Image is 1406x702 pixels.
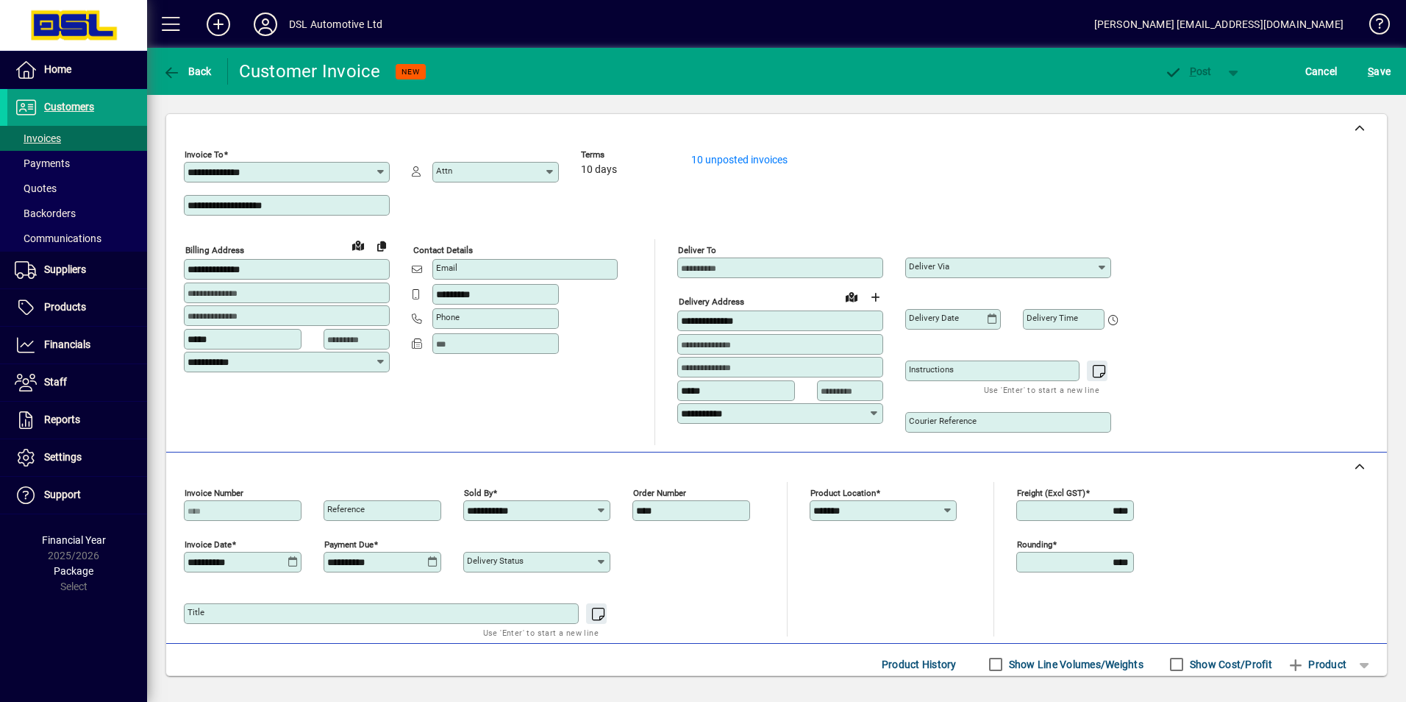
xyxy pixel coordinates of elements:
mat-label: Rounding [1017,539,1052,550]
span: Suppliers [44,263,86,275]
span: Reports [44,414,80,425]
span: Backorders [15,208,76,219]
button: Cancel [1302,58,1341,85]
mat-hint: Use 'Enter' to start a new line [483,624,599,641]
mat-label: Invoice date [185,539,232,550]
mat-label: Title [188,607,204,617]
app-page-header-button: Back [147,58,228,85]
button: Save [1364,58,1394,85]
a: View on map [346,233,370,257]
a: Communications [7,226,147,251]
span: Quotes [15,182,57,194]
div: Customer Invoice [239,60,381,83]
span: Back [163,65,212,77]
a: Support [7,477,147,514]
span: Product [1287,653,1346,676]
button: Back [159,58,215,85]
button: Product [1280,651,1354,678]
a: Payments [7,151,147,176]
span: Staff [44,376,67,388]
span: Home [44,63,71,75]
span: P [1190,65,1196,77]
button: Copy to Delivery address [370,234,393,258]
mat-label: Invoice number [185,488,243,498]
mat-label: Courier Reference [909,416,977,426]
a: Knowledge Base [1358,3,1388,51]
a: Financials [7,327,147,364]
a: Staff [7,364,147,401]
mat-label: Product location [810,488,876,498]
mat-label: Delivery time [1027,313,1078,323]
span: Settings [44,451,82,463]
div: [PERSON_NAME] [EMAIL_ADDRESS][DOMAIN_NAME] [1094,13,1343,36]
button: Product History [876,651,963,678]
mat-label: Instructions [909,364,954,375]
mat-label: Sold by [464,488,493,498]
span: Product History [882,653,957,676]
a: Home [7,52,147,88]
mat-label: Delivery date [909,313,959,323]
span: Payments [15,157,70,169]
mat-label: Delivery status [467,556,524,566]
a: Backorders [7,201,147,226]
mat-label: Order number [633,488,686,498]
span: Package [54,565,93,577]
span: Products [44,301,86,313]
a: Reports [7,402,147,439]
span: Invoices [15,132,61,144]
span: Communications [15,233,101,244]
a: 10 unposted invoices [691,154,788,166]
a: Products [7,289,147,326]
span: NEW [402,67,420,77]
span: ost [1164,65,1212,77]
mat-label: Email [436,263,457,273]
a: Suppliers [7,252,147,288]
span: 10 days [581,164,617,176]
mat-label: Deliver via [909,261,949,272]
mat-label: Payment due [324,539,374,550]
mat-hint: Use 'Enter' to start a new line [984,381,1099,398]
label: Show Cost/Profit [1187,657,1272,672]
span: Support [44,489,81,500]
span: Terms [581,150,669,160]
mat-label: Attn [436,166,452,176]
mat-label: Deliver To [678,245,716,255]
a: View on map [840,285,863,308]
span: S [1368,65,1374,77]
mat-label: Phone [436,312,460,322]
div: DSL Automotive Ltd [289,13,382,36]
button: Choose address [863,286,887,309]
span: ave [1368,60,1391,83]
button: Add [195,11,242,38]
label: Show Line Volumes/Weights [1006,657,1143,672]
a: Invoices [7,126,147,151]
button: Post [1157,58,1219,85]
button: Profile [242,11,289,38]
mat-label: Freight (excl GST) [1017,488,1085,498]
mat-label: Reference [327,504,365,514]
span: Financials [44,338,90,350]
mat-label: Invoice To [185,149,224,160]
a: Quotes [7,176,147,201]
span: Financial Year [42,534,106,546]
a: Settings [7,439,147,476]
span: Cancel [1305,60,1338,83]
span: Customers [44,101,94,113]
